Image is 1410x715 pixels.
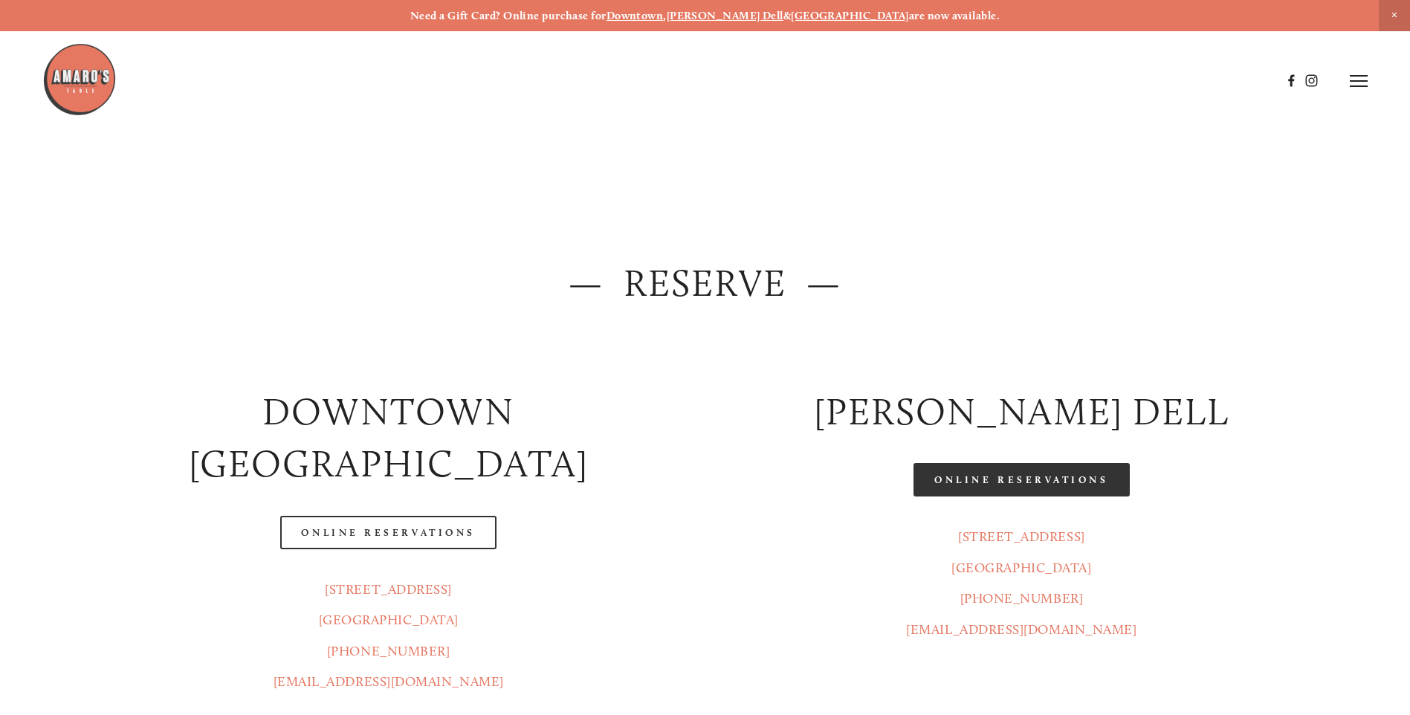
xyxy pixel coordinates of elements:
[85,257,1325,310] h2: — Reserve —
[667,9,783,22] a: [PERSON_NAME] Dell
[783,9,791,22] strong: &
[327,643,450,659] a: [PHONE_NUMBER]
[42,42,117,117] img: Amaro's Table
[791,9,909,22] a: [GEOGRAPHIC_DATA]
[906,621,1136,638] a: [EMAIL_ADDRESS][DOMAIN_NAME]
[274,673,504,690] a: [EMAIL_ADDRESS][DOMAIN_NAME]
[960,590,1084,606] a: [PHONE_NUMBER]
[718,386,1326,439] h2: [PERSON_NAME] DELL
[958,528,1085,545] a: [STREET_ADDRESS]
[319,612,459,628] a: [GEOGRAPHIC_DATA]
[85,386,693,491] h2: Downtown [GEOGRAPHIC_DATA]
[909,9,1000,22] strong: are now available.
[325,581,452,598] a: [STREET_ADDRESS]
[280,516,496,549] a: Online Reservations
[607,9,664,22] a: Downtown
[663,9,666,22] strong: ,
[951,560,1091,576] a: [GEOGRAPHIC_DATA]
[913,463,1129,496] a: Online Reservations
[410,9,607,22] strong: Need a Gift Card? Online purchase for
